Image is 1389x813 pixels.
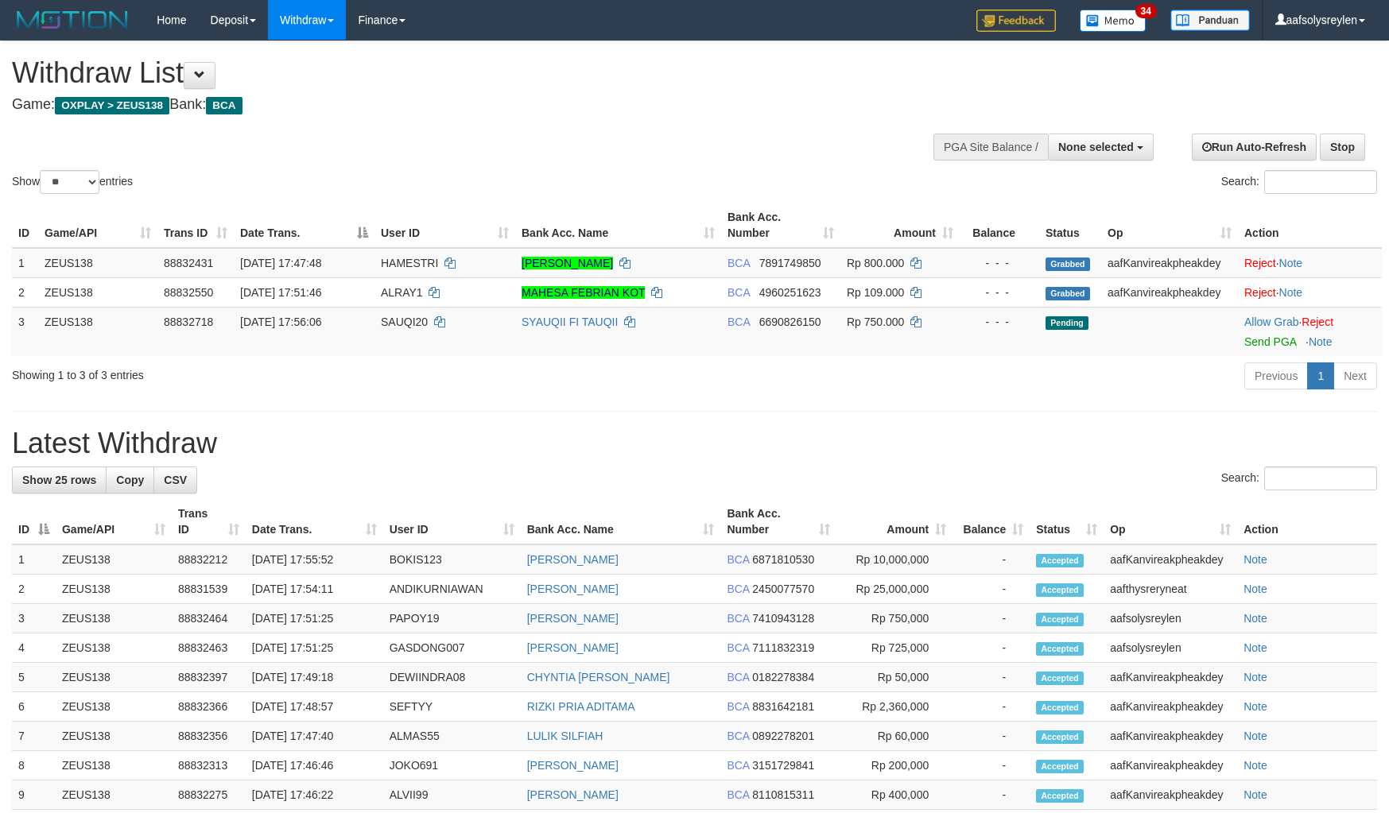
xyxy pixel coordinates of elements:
[836,633,953,663] td: Rp 725,000
[721,203,840,248] th: Bank Acc. Number: activate to sort column ascending
[383,604,521,633] td: PAPOY19
[1244,612,1267,625] a: Note
[836,663,953,692] td: Rp 50,000
[246,692,383,722] td: [DATE] 17:48:57
[727,788,749,801] span: BCA
[953,780,1030,810] td: -
[1036,701,1084,714] span: Accepted
[1238,248,1382,278] td: ·
[1244,641,1267,654] a: Note
[836,604,953,633] td: Rp 750,000
[56,575,172,604] td: ZEUS138
[383,544,521,575] td: BOKIS123
[383,499,521,544] th: User ID: activate to sort column ascending
[1279,257,1303,269] a: Note
[164,316,213,328] span: 88832718
[836,544,953,575] td: Rp 10,000,000
[1307,362,1334,389] a: 1
[836,780,953,810] td: Rp 400,000
[1104,663,1237,692] td: aafKanvireakpheakdey
[12,780,56,810] td: 9
[752,583,814,595] span: Copy 2450077570 to clipboard
[953,751,1030,780] td: -
[953,575,1030,604] td: -
[246,544,383,575] td: [DATE] 17:55:52
[12,8,133,32] img: MOTION_logo.png
[1238,307,1382,356] td: ·
[1238,277,1382,307] td: ·
[1036,554,1084,567] span: Accepted
[1039,203,1101,248] th: Status
[383,751,521,780] td: JOKO691
[727,257,750,269] span: BCA
[246,604,383,633] td: [DATE] 17:51:25
[836,751,953,780] td: Rp 200,000
[1036,613,1084,626] span: Accepted
[1104,751,1237,780] td: aafKanvireakpheakdey
[1279,286,1303,299] a: Note
[1192,134,1317,161] a: Run Auto-Refresh
[847,257,904,269] span: Rp 800.000
[234,203,374,248] th: Date Trans.: activate to sort column descending
[1048,134,1154,161] button: None selected
[106,467,154,494] a: Copy
[527,788,619,801] a: [PERSON_NAME]
[383,663,521,692] td: DEWIINDRA08
[383,575,521,604] td: ANDIKURNIAWAN
[1104,633,1237,663] td: aafsolysreylen
[752,759,814,772] span: Copy 3151729841 to clipboard
[840,203,960,248] th: Amount: activate to sort column ascending
[1244,730,1267,742] a: Note
[172,751,246,780] td: 88832313
[1036,730,1084,744] span: Accepted
[752,641,814,654] span: Copy 7111832319 to clipboard
[12,428,1377,459] h1: Latest Withdraw
[966,255,1033,271] div: - - -
[752,788,814,801] span: Copy 8110815311 to clipboard
[56,722,172,751] td: ZEUS138
[172,663,246,692] td: 88832397
[953,692,1030,722] td: -
[56,604,172,633] td: ZEUS138
[1221,170,1377,194] label: Search:
[1264,170,1377,194] input: Search:
[847,316,904,328] span: Rp 750.000
[1104,544,1237,575] td: aafKanvireakpheakdey
[1244,671,1267,683] a: Note
[157,203,234,248] th: Trans ID: activate to sort column ascending
[1302,316,1333,328] a: Reject
[246,751,383,780] td: [DATE] 17:46:46
[727,286,750,299] span: BCA
[1058,141,1134,153] span: None selected
[1101,248,1238,278] td: aafKanvireakpheakdey
[164,286,213,299] span: 88832550
[374,203,515,248] th: User ID: activate to sort column ascending
[1237,499,1377,544] th: Action
[727,700,749,713] span: BCA
[727,641,749,654] span: BCA
[172,692,246,722] td: 88832366
[12,633,56,663] td: 4
[12,97,910,113] h4: Game: Bank:
[1244,286,1276,299] a: Reject
[759,316,821,328] span: Copy 6690826150 to clipboard
[522,257,613,269] a: [PERSON_NAME]
[1101,203,1238,248] th: Op: activate to sort column ascending
[56,499,172,544] th: Game/API: activate to sort column ascending
[164,474,187,486] span: CSV
[515,203,721,248] th: Bank Acc. Name: activate to sort column ascending
[1101,277,1238,307] td: aafKanvireakpheakdey
[240,257,321,269] span: [DATE] 17:47:48
[836,499,953,544] th: Amount: activate to sort column ascending
[527,641,619,654] a: [PERSON_NAME]
[522,286,645,299] a: MAHESA FEBRIAN KOT
[527,730,603,742] a: LULIK SILFIAH
[1244,316,1302,328] span: ·
[12,203,38,248] th: ID
[1104,604,1237,633] td: aafsolysreylen
[953,604,1030,633] td: -
[383,633,521,663] td: GASDONG007
[1104,722,1237,751] td: aafKanvireakpheakdey
[1036,789,1084,803] span: Accepted
[527,671,670,683] a: CHYNTIA [PERSON_NAME]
